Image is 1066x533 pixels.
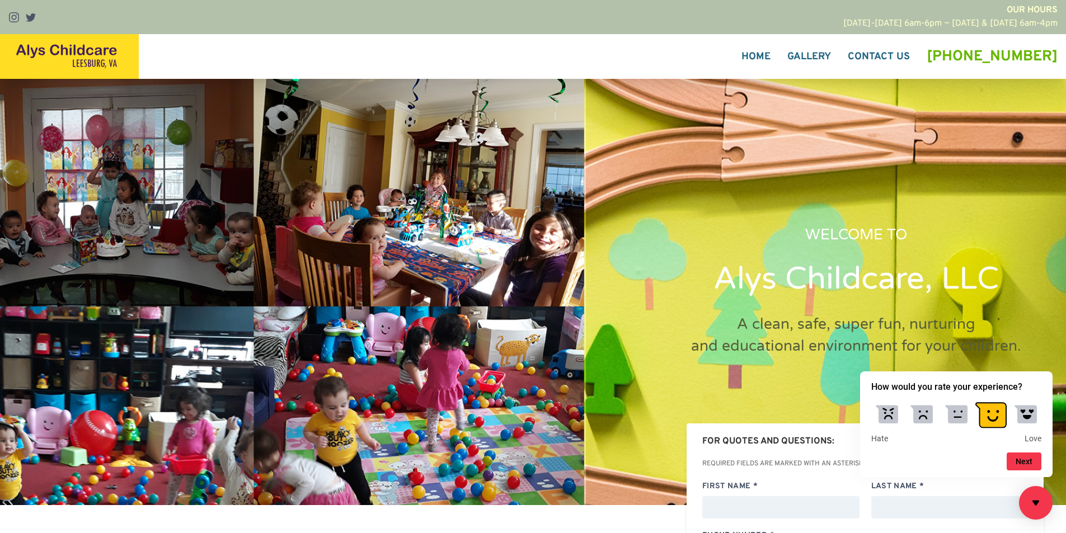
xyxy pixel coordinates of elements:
[1007,452,1041,470] button: Next question
[927,48,1058,66] a: [PHONE_NUMBER]
[839,34,918,79] a: Contact Us
[843,18,1058,29] span: [DATE]-[DATE] 6am-6pm ~ [DATE] & [DATE] 6am-4pm
[871,398,1041,444] div: How would you rate your experience? Select an option from 1 to 5, with 1 being Hate and 5 being Love
[733,34,779,79] a: Home
[1019,486,1053,520] button: Hide survey
[779,34,839,79] a: Gallery
[871,434,888,444] span: Hate
[871,380,1041,394] h2: How would you rate your experience? Select an option from 1 to 5, with 1 being Hate and 5 being Love
[702,435,1028,447] h5: For Quotes and Questions:
[691,227,1021,244] h1: Welcome to
[871,480,1029,492] label: Last Name *
[691,256,1021,303] p: Alys Childcare, LLC
[1025,434,1041,444] span: Love
[691,314,1021,358] p: A clean, safe, super fun, nurturing and educational environment for your children.
[702,459,1028,469] p: Required fields are marked with an asterisk ( ).
[1007,4,1058,16] strong: Our Hours
[702,480,860,492] label: First Name *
